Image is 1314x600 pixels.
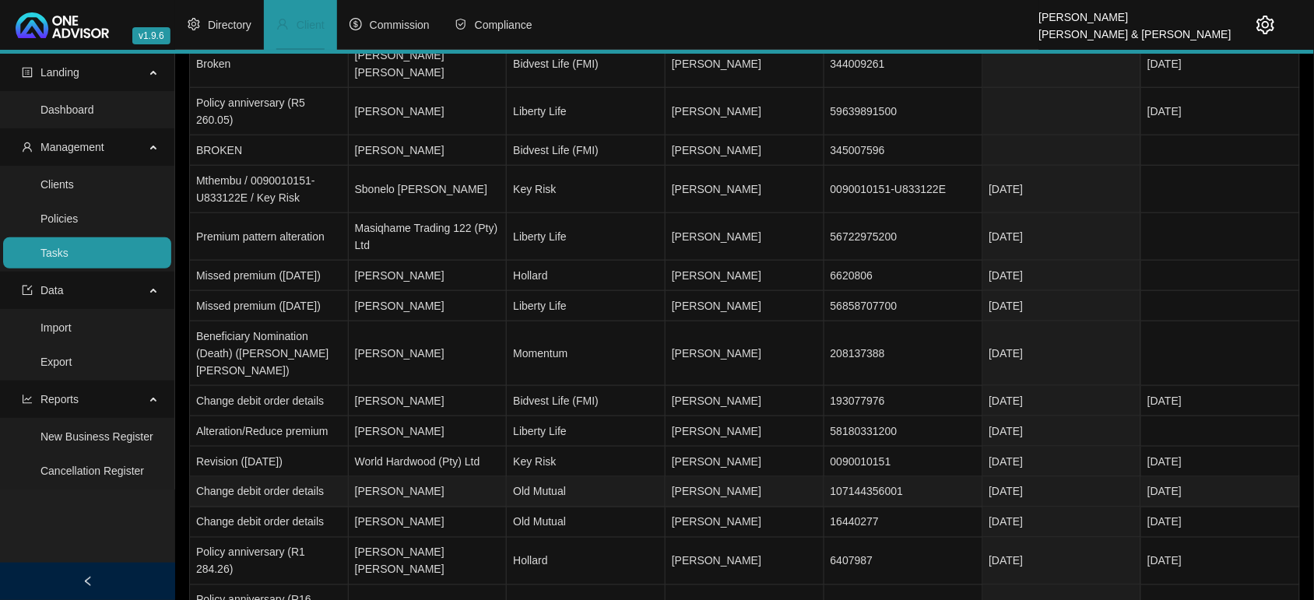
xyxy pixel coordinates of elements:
[349,507,508,538] td: [PERSON_NAME]
[1141,447,1300,477] td: [DATE]
[190,166,349,213] td: Mthembu / 0090010151-U833122E / Key Risk
[507,166,666,213] td: Key Risk
[507,261,666,291] td: Hollard
[672,347,761,360] span: [PERSON_NAME]
[507,213,666,261] td: Liberty Life
[349,477,508,507] td: [PERSON_NAME]
[40,465,144,477] a: Cancellation Register
[190,386,349,416] td: Change debit order details
[824,261,983,291] td: 6620806
[824,166,983,213] td: 0090010151-U833122E
[672,455,761,468] span: [PERSON_NAME]
[16,12,109,38] img: 2df55531c6924b55f21c4cf5d4484680-logo-light.svg
[349,40,508,88] td: [PERSON_NAME] [PERSON_NAME]
[507,416,666,447] td: Liberty Life
[824,88,983,135] td: 59639891500
[190,261,349,291] td: Missed premium ([DATE])
[983,447,1142,477] td: [DATE]
[40,393,79,405] span: Reports
[349,166,508,213] td: Sbonelo [PERSON_NAME]
[507,88,666,135] td: Liberty Life
[349,261,508,291] td: [PERSON_NAME]
[824,321,983,386] td: 208137388
[672,144,761,156] span: [PERSON_NAME]
[190,416,349,447] td: Alteration/Reduce premium
[349,213,508,261] td: Masiqhame Trading 122 (Pty) Ltd
[507,477,666,507] td: Old Mutual
[1039,21,1231,38] div: [PERSON_NAME] & [PERSON_NAME]
[40,430,153,443] a: New Business Register
[83,576,93,587] span: left
[190,88,349,135] td: Policy anniversary (R5 260.05)
[824,507,983,538] td: 16440277
[349,321,508,386] td: [PERSON_NAME]
[507,538,666,585] td: Hollard
[1141,538,1300,585] td: [DATE]
[40,178,74,191] a: Clients
[22,394,33,405] span: line-chart
[1141,477,1300,507] td: [DATE]
[824,477,983,507] td: 107144356001
[190,507,349,538] td: Change debit order details
[208,19,251,31] span: Directory
[672,555,761,567] span: [PERSON_NAME]
[40,321,72,334] a: Import
[40,247,69,259] a: Tasks
[983,261,1142,291] td: [DATE]
[190,40,349,88] td: Broken
[672,425,761,437] span: [PERSON_NAME]
[22,142,33,153] span: user
[824,416,983,447] td: 58180331200
[22,285,33,296] span: import
[190,135,349,166] td: BROKEN
[507,386,666,416] td: Bidvest Life (FMI)
[983,213,1142,261] td: [DATE]
[672,486,761,498] span: [PERSON_NAME]
[507,40,666,88] td: Bidvest Life (FMI)
[824,135,983,166] td: 345007596
[190,538,349,585] td: Policy anniversary (R1 284.26)
[507,507,666,538] td: Old Mutual
[983,291,1142,321] td: [DATE]
[1039,4,1231,21] div: [PERSON_NAME]
[40,141,104,153] span: Management
[455,18,467,30] span: safety
[983,386,1142,416] td: [DATE]
[507,291,666,321] td: Liberty Life
[190,477,349,507] td: Change debit order details
[40,104,94,116] a: Dashboard
[1141,386,1300,416] td: [DATE]
[40,356,72,368] a: Export
[132,27,170,44] span: v1.9.6
[672,230,761,243] span: [PERSON_NAME]
[40,66,79,79] span: Landing
[370,19,430,31] span: Commission
[188,18,200,30] span: setting
[824,40,983,88] td: 344009261
[349,135,508,166] td: [PERSON_NAME]
[672,105,761,118] span: [PERSON_NAME]
[475,19,532,31] span: Compliance
[349,447,508,477] td: World Hardwood (Pty) Ltd
[507,135,666,166] td: Bidvest Life (FMI)
[507,447,666,477] td: Key Risk
[1141,88,1300,135] td: [DATE]
[40,212,78,225] a: Policies
[349,386,508,416] td: [PERSON_NAME]
[824,538,983,585] td: 6407987
[983,507,1142,538] td: [DATE]
[824,386,983,416] td: 193077976
[1141,40,1300,88] td: [DATE]
[672,300,761,312] span: [PERSON_NAME]
[672,183,761,195] span: [PERSON_NAME]
[983,477,1142,507] td: [DATE]
[349,538,508,585] td: [PERSON_NAME] [PERSON_NAME]
[190,447,349,477] td: Revision ([DATE])
[983,166,1142,213] td: [DATE]
[349,416,508,447] td: [PERSON_NAME]
[22,67,33,78] span: profile
[824,447,983,477] td: 0090010151
[983,416,1142,447] td: [DATE]
[349,88,508,135] td: [PERSON_NAME]
[1141,507,1300,538] td: [DATE]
